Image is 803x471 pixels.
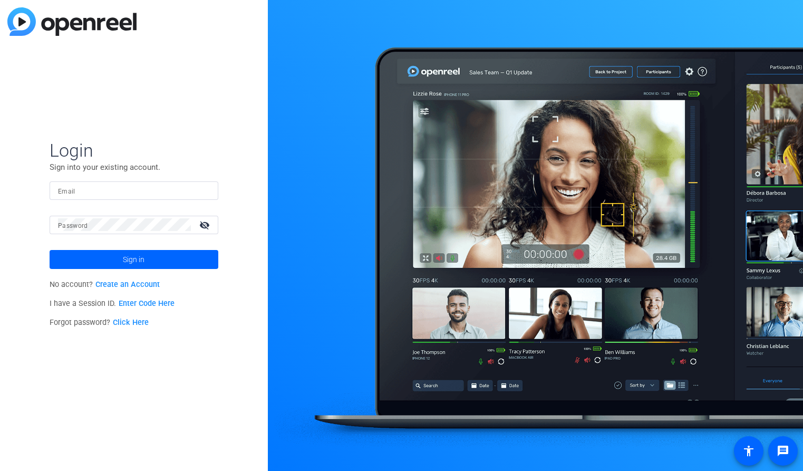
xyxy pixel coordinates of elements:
[123,246,144,273] span: Sign in
[7,7,137,36] img: blue-gradient.svg
[58,222,88,229] mat-label: Password
[50,280,160,289] span: No account?
[50,161,218,173] p: Sign into your existing account.
[777,445,789,457] mat-icon: message
[95,280,160,289] a: Create an Account
[50,250,218,269] button: Sign in
[113,318,149,327] a: Click Here
[58,188,75,195] mat-label: Email
[50,139,218,161] span: Login
[742,445,755,457] mat-icon: accessibility
[119,299,175,308] a: Enter Code Here
[58,184,210,197] input: Enter Email Address
[50,318,149,327] span: Forgot password?
[50,299,175,308] span: I have a Session ID.
[193,217,218,233] mat-icon: visibility_off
